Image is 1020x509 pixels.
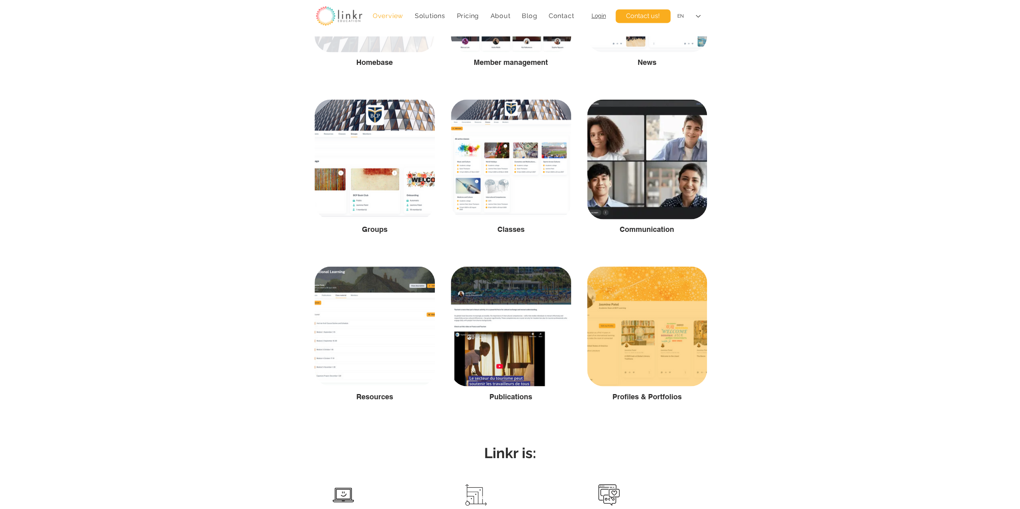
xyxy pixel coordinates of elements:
[456,12,479,20] span: Pricing
[486,8,515,24] div: About
[316,6,362,26] img: linkr_logo_transparentbg.png
[638,58,656,66] span: News
[616,9,671,23] a: Contact us!
[522,12,537,20] span: Blog
[356,58,393,66] span: Homebase
[672,7,706,25] div: Language Selector: English
[484,444,536,461] span: Linkr is:
[490,12,510,20] span: About
[612,392,682,400] span: Profiles & Portfolios
[592,12,606,19] a: Login
[369,8,578,24] nav: Site
[489,392,532,400] span: Publications
[544,8,578,24] a: Contact
[452,8,483,24] a: Pricing
[410,8,449,24] div: Solutions
[626,12,660,20] span: Contact us!
[620,225,674,233] span: Communication
[362,225,388,233] span: Groups
[549,12,574,20] span: Contact
[373,12,403,20] span: Overview
[518,8,541,24] a: Blog
[415,12,445,20] span: Solutions
[677,13,684,20] div: EN
[356,392,393,400] span: Resources
[474,58,548,66] span: Member management
[369,8,408,24] a: Overview
[497,225,525,233] span: Classes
